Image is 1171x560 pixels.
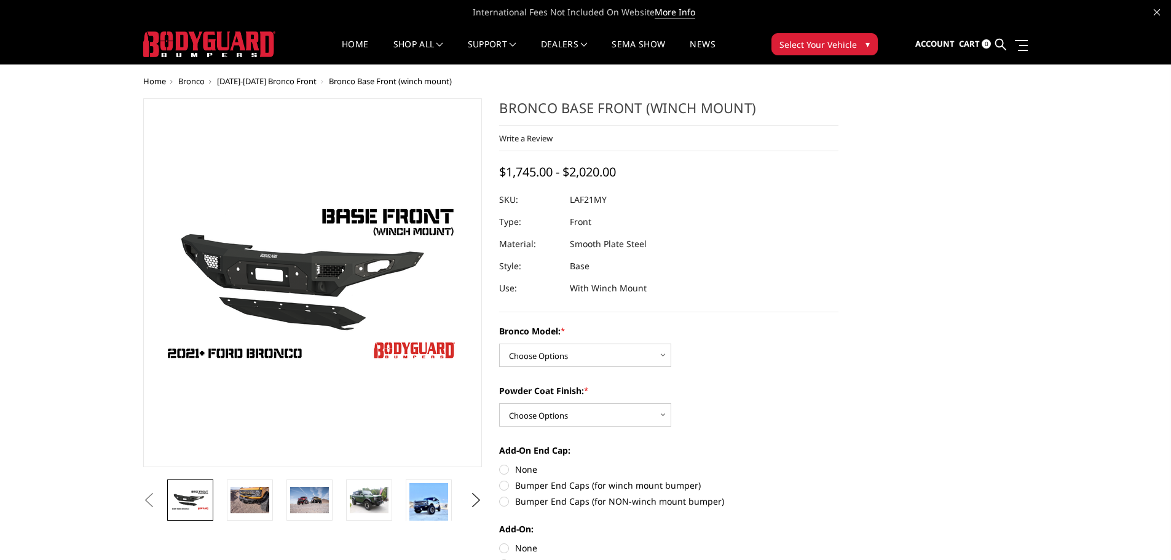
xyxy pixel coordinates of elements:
dd: With Winch Mount [570,277,647,299]
button: Select Your Vehicle [771,33,878,55]
a: Support [468,40,516,64]
label: Powder Coat Finish: [499,384,838,397]
a: News [690,40,715,64]
span: Bronco Base Front (winch mount) [329,76,452,87]
a: shop all [393,40,443,64]
img: Freedom Series - Bronco Base Front Bumper [171,489,210,511]
dt: Style: [499,255,561,277]
img: Bronco Base Front (winch mount) [350,487,388,513]
span: Cart [959,38,980,49]
label: None [499,542,838,554]
img: Bronco Base Front (winch mount) [409,483,448,535]
img: Bronco Base Front (winch mount) [290,487,329,513]
span: $1,745.00 - $2,020.00 [499,164,616,180]
dd: Front [570,211,591,233]
h1: Bronco Base Front (winch mount) [499,98,838,126]
dd: LAF21MY [570,189,607,211]
span: 0 [982,39,991,49]
span: ▾ [865,37,870,50]
span: Account [915,38,955,49]
a: Dealers [541,40,588,64]
a: Account [915,28,955,61]
dt: SKU: [499,189,561,211]
label: Add-On End Cap: [499,444,838,457]
span: Select Your Vehicle [779,38,857,51]
a: Bronco [178,76,205,87]
img: Bronco Base Front (winch mount) [231,487,269,513]
a: Write a Review [499,133,553,144]
a: More Info [655,6,695,18]
button: Next [467,491,485,510]
label: Add-On: [499,523,838,535]
label: Bumper End Caps (for winch mount bumper) [499,479,838,492]
label: None [499,463,838,476]
dt: Material: [499,233,561,255]
a: Home [143,76,166,87]
a: Freedom Series - Bronco Base Front Bumper [143,98,483,467]
a: [DATE]-[DATE] Bronco Front [217,76,317,87]
a: SEMA Show [612,40,665,64]
button: Previous [140,491,159,510]
a: Home [342,40,368,64]
label: Bumper End Caps (for NON-winch mount bumper) [499,495,838,508]
dt: Use: [499,277,561,299]
dt: Type: [499,211,561,233]
img: BODYGUARD BUMPERS [143,31,275,57]
dd: Base [570,255,589,277]
a: Cart 0 [959,28,991,61]
dd: Smooth Plate Steel [570,233,647,255]
label: Bronco Model: [499,325,838,337]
